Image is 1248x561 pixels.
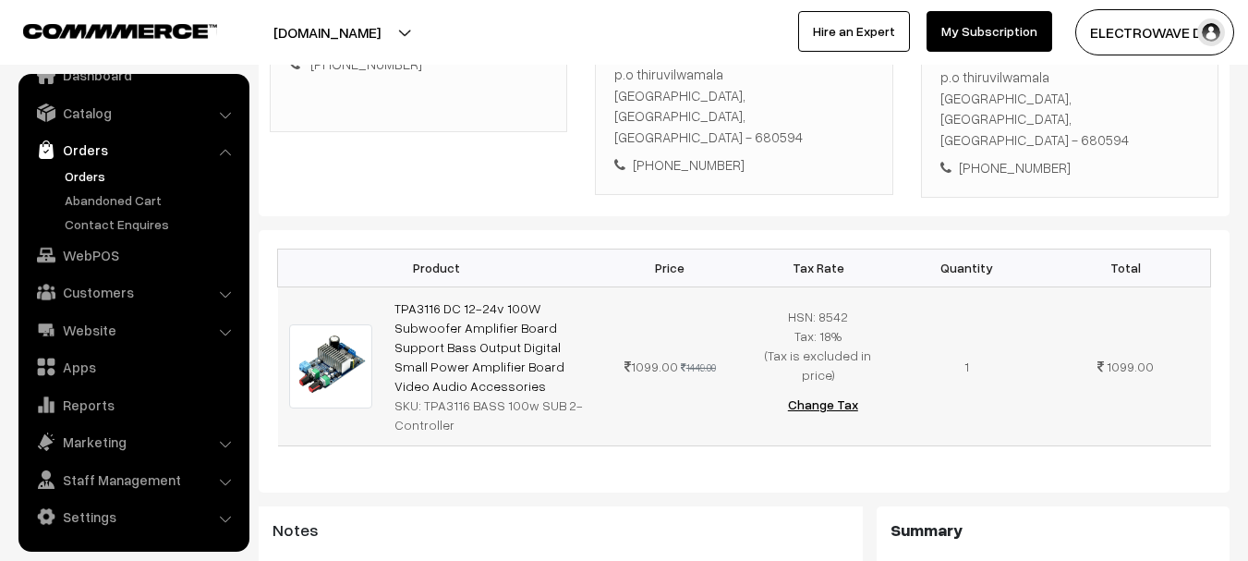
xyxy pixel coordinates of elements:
[60,166,243,186] a: Orders
[209,9,445,55] button: [DOMAIN_NAME]
[927,11,1052,52] a: My Subscription
[892,249,1041,287] th: Quantity
[681,361,716,373] strike: 1449.00
[23,463,243,496] a: Staff Management
[23,275,243,309] a: Customers
[614,154,873,176] div: [PHONE_NUMBER]
[289,324,373,409] img: 61Y2fvQT2JL._SL1001_.jpg
[624,359,678,374] span: 1099.00
[60,214,243,234] a: Contact Enquires
[744,249,892,287] th: Tax Rate
[23,238,243,272] a: WebPOS
[23,133,243,166] a: Orders
[394,300,564,394] a: TPA3116 DC 12-24v 100W Subwoofer Amplifier Board Support Bass Output Digital Small Power Amplifie...
[596,249,745,287] th: Price
[23,425,243,458] a: Marketing
[765,309,871,383] span: HSN: 8542 Tax: 18% (Tax is excluded in price)
[394,396,585,434] div: SKU: TPA3116 BASS 100w SUB 2-Controller
[1075,9,1234,55] button: ELECTROWAVE DE…
[23,388,243,421] a: Reports
[23,58,243,91] a: Dashboard
[23,500,243,533] a: Settings
[614,43,873,148] div: [PERSON_NAME], oralassery, kaniyarcode p.o thiruvilwamala [GEOGRAPHIC_DATA], [GEOGRAPHIC_DATA], [...
[23,96,243,129] a: Catalog
[940,46,1199,151] div: [PERSON_NAME], oralassery, kaniyarcode p.o thiruvilwamala [GEOGRAPHIC_DATA], [GEOGRAPHIC_DATA], [...
[1041,249,1211,287] th: Total
[278,249,596,287] th: Product
[1107,359,1154,374] span: 1099.00
[940,157,1199,178] div: [PHONE_NUMBER]
[891,520,1216,541] h3: Summary
[1197,18,1225,46] img: user
[60,190,243,210] a: Abandoned Cart
[23,24,217,38] img: COMMMERCE
[23,350,243,384] a: Apps
[273,520,849,541] h3: Notes
[23,313,243,347] a: Website
[798,11,910,52] a: Hire an Expert
[964,359,969,374] span: 1
[773,384,873,425] button: Change Tax
[23,18,185,41] a: COMMMERCE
